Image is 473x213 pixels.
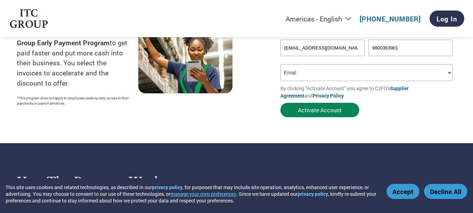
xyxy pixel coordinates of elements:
[280,103,359,117] button: Activate Account
[6,184,376,204] div: This site uses cookies and related technologies, as described in our , for purposes that may incl...
[280,57,365,61] div: Inavlid Email Address
[430,11,464,27] a: Log In
[280,85,409,99] a: Supplier Agreement
[152,184,182,191] a: privacy policy
[17,28,138,88] p: Suppliers choose C2FO and the to get paid faster and put more cash into their business. You selec...
[360,14,421,23] a: [PHONE_NUMBER]
[298,191,328,197] a: privacy policy
[280,40,365,56] input: Invalid Email format
[17,95,131,106] p: *This program does not apply to employees seeking early access to their paychecks or payroll adva...
[368,57,453,61] div: Inavlid Phone Number
[387,184,419,199] button: Accept
[138,24,232,93] img: supply chain worker
[17,28,123,47] strong: ITC Group Early Payment Program
[424,184,467,199] button: Decline All
[17,174,228,188] h3: How the program works
[280,85,456,99] p: By clicking "Activate Account" you agree to C2FO's and
[171,191,236,197] button: manage your own preferences
[313,92,344,99] a: Privacy Policy
[9,9,49,28] img: ITC Group
[368,40,453,56] input: Phone*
